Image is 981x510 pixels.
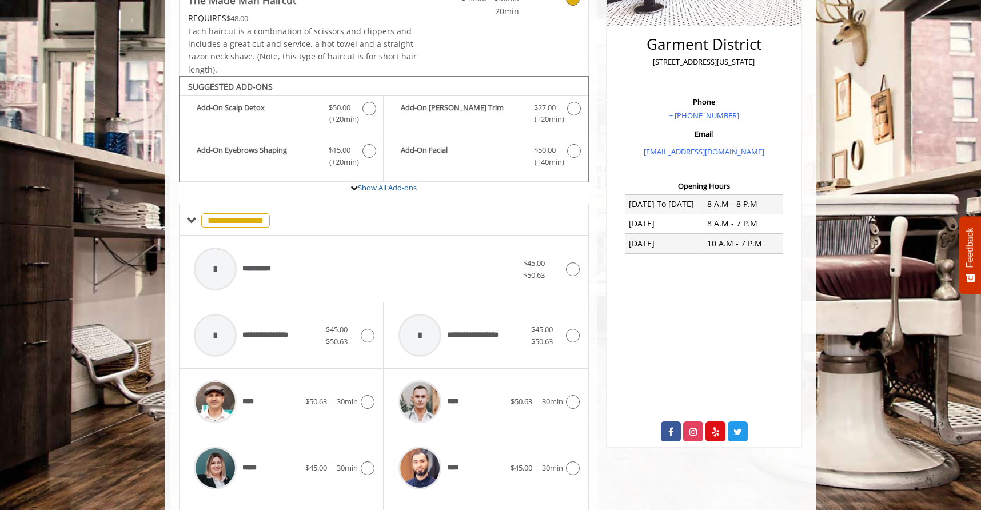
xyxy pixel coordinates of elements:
span: 30min [542,396,563,407]
span: (+20min ) [323,113,357,125]
td: [DATE] To [DATE] [625,194,704,214]
label: Add-On Facial [389,144,582,171]
a: [EMAIL_ADDRESS][DOMAIN_NAME] [644,146,764,157]
p: [STREET_ADDRESS][US_STATE] [619,56,789,68]
span: 20min [452,5,519,18]
td: 10 A.M - 7 P.M [704,234,783,253]
span: 30min [337,396,358,407]
b: Add-On Scalp Detox [197,102,317,126]
b: Add-On [PERSON_NAME] Trim [401,102,522,126]
span: $50.63 [305,396,327,407]
span: $45.00 - $50.63 [523,258,549,280]
label: Add-On Beard Trim [389,102,582,129]
label: Add-On Scalp Detox [185,102,377,129]
span: | [535,463,539,473]
a: Show All Add-ons [358,182,417,193]
td: [DATE] [625,214,704,233]
span: 30min [337,463,358,473]
b: SUGGESTED ADD-ONS [188,81,273,92]
span: $45.00 [305,463,327,473]
span: Each haircut is a combination of scissors and clippers and includes a great cut and service, a ho... [188,26,417,75]
div: $48.00 [188,12,418,25]
span: $15.00 [329,144,350,156]
span: $50.00 [534,144,556,156]
td: 8 A.M - 8 P.M [704,194,783,214]
span: | [535,396,539,407]
span: | [330,396,334,407]
a: + [PHONE_NUMBER] [669,110,739,121]
span: $45.00 [511,463,532,473]
b: Add-On Eyebrows Shaping [197,144,317,168]
span: 30min [542,463,563,473]
h3: Email [619,130,789,138]
td: 8 A.M - 7 P.M [704,214,783,233]
button: Feedback - Show survey [959,216,981,294]
td: [DATE] [625,234,704,253]
span: $50.00 [329,102,350,114]
span: $27.00 [534,102,556,114]
b: Add-On Facial [401,144,522,168]
h2: Garment District [619,36,789,53]
span: $45.00 - $50.63 [531,324,557,346]
span: This service needs some Advance to be paid before we block your appointment [188,13,226,23]
span: $45.00 - $50.63 [326,324,352,346]
span: (+20min ) [528,113,561,125]
span: $50.63 [511,396,532,407]
span: | [330,463,334,473]
h3: Phone [619,98,789,106]
h3: Opening Hours [616,182,792,190]
label: Add-On Eyebrows Shaping [185,144,377,171]
span: (+40min ) [528,156,561,168]
span: (+20min ) [323,156,357,168]
div: The Made Man Haircut Add-onS [179,76,589,182]
span: Feedback [965,228,975,268]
